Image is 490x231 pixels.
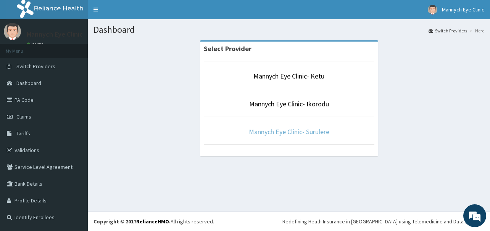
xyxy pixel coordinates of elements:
h1: Dashboard [93,25,484,35]
span: Tariffs [16,130,30,137]
span: Mannych Eye Clinic [442,6,484,13]
strong: Select Provider [204,44,251,53]
a: Online [27,42,45,47]
p: Mannych Eye Clinic [27,31,83,38]
div: Redefining Heath Insurance in [GEOGRAPHIC_DATA] using Telemedicine and Data Science! [282,218,484,225]
img: User Image [4,23,21,40]
a: RelianceHMO [136,218,169,225]
span: Claims [16,113,31,120]
a: Switch Providers [429,27,467,34]
footer: All rights reserved. [88,212,490,231]
span: Switch Providers [16,63,55,70]
img: User Image [428,5,437,14]
a: Mannych Eye Clinic- Ikorodu [249,99,329,108]
span: Dashboard [16,80,41,87]
a: Mannych Eye Clinic- Ketu [253,72,324,80]
a: Mannych Eye Clinic- Surulere [249,127,329,136]
strong: Copyright © 2017 . [93,218,171,225]
li: Here [468,27,484,34]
